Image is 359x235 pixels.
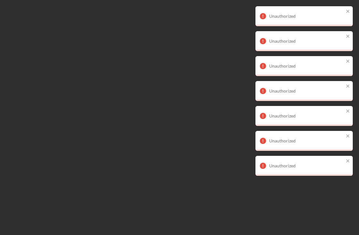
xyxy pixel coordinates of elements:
button: close [346,133,350,139]
div: Unauthorized [269,89,344,94]
button: close [346,108,350,114]
button: close [346,158,350,164]
div: Unauthorized [269,138,344,143]
button: close [346,9,350,15]
div: Unauthorized [269,64,344,69]
button: close [346,59,350,65]
div: Unauthorized [269,39,344,44]
button: close [346,34,350,40]
button: close [346,84,350,89]
div: Unauthorized [269,163,344,168]
div: Unauthorized [269,14,344,19]
div: Unauthorized [269,113,344,118]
